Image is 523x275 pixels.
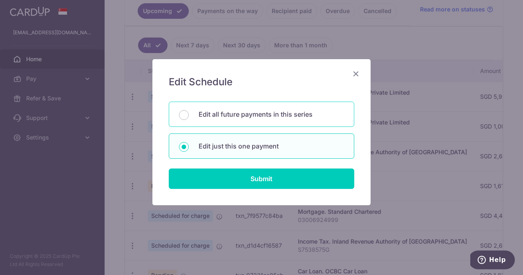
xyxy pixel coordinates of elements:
[199,141,344,151] p: Edit just this one payment
[169,75,354,89] h5: Edit Schedule
[169,169,354,189] input: Submit
[470,251,515,271] iframe: Opens a widget where you can find more information
[199,109,344,119] p: Edit all future payments in this series
[351,69,361,79] button: Close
